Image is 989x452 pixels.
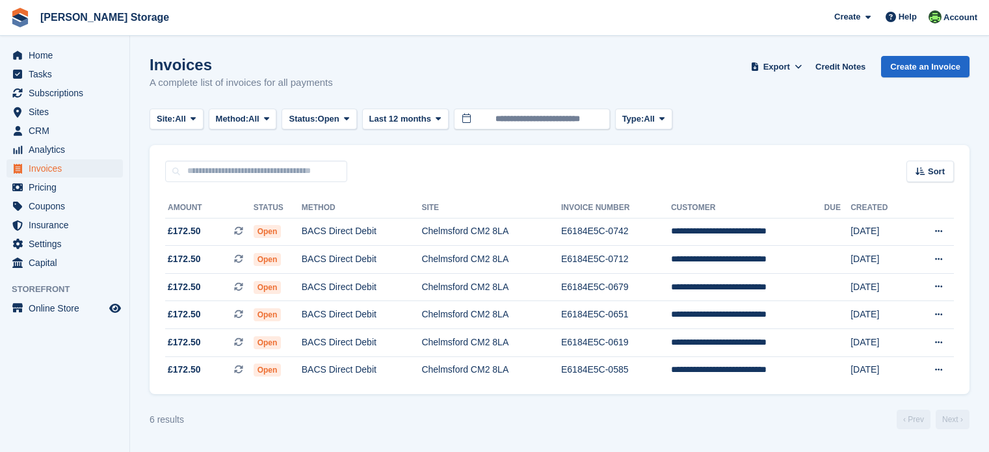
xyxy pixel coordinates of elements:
span: All [248,113,259,126]
span: All [644,113,655,126]
td: E6184E5C-0679 [561,273,671,301]
td: Chelmsford CM2 8LA [421,356,561,384]
span: Capital [29,254,107,272]
span: Sort [928,165,945,178]
td: BACS Direct Debit [302,301,422,329]
td: E6184E5C-0619 [561,329,671,357]
span: Open [254,281,282,294]
a: menu [7,159,123,178]
button: Last 12 months [362,109,449,130]
span: Create [834,10,860,23]
button: Site: All [150,109,204,130]
button: Method: All [209,109,277,130]
td: [DATE] [851,273,910,301]
a: menu [7,178,123,196]
td: E6184E5C-0712 [561,246,671,274]
span: Open [254,364,282,377]
td: Chelmsford CM2 8LA [421,218,561,246]
span: Status: [289,113,317,126]
a: menu [7,46,123,64]
span: £172.50 [168,336,201,349]
span: Open [254,253,282,266]
h1: Invoices [150,56,333,73]
span: Open [254,308,282,321]
a: menu [7,235,123,253]
a: menu [7,84,123,102]
a: Preview store [107,300,123,316]
a: Previous [897,410,930,429]
span: Invoices [29,159,107,178]
span: Subscriptions [29,84,107,102]
a: Credit Notes [810,56,871,77]
span: Home [29,46,107,64]
div: 6 results [150,413,184,427]
td: BACS Direct Debit [302,273,422,301]
p: A complete list of invoices for all payments [150,75,333,90]
span: Last 12 months [369,113,431,126]
span: CRM [29,122,107,140]
nav: Page [894,410,972,429]
a: Create an Invoice [881,56,969,77]
td: BACS Direct Debit [302,329,422,357]
span: Help [899,10,917,23]
a: menu [7,216,123,234]
span: £172.50 [168,363,201,377]
td: BACS Direct Debit [302,218,422,246]
span: Method: [216,113,249,126]
span: Account [943,11,977,24]
a: Next [936,410,969,429]
button: Type: All [615,109,672,130]
td: BACS Direct Debit [302,356,422,384]
a: [PERSON_NAME] Storage [35,7,174,28]
span: Tasks [29,65,107,83]
th: Amount [165,198,254,219]
td: Chelmsford CM2 8LA [421,273,561,301]
button: Export [748,56,805,77]
span: Storefront [12,283,129,296]
td: Chelmsford CM2 8LA [421,301,561,329]
span: Insurance [29,216,107,234]
a: menu [7,122,123,140]
span: All [175,113,186,126]
span: £172.50 [168,252,201,266]
td: Chelmsford CM2 8LA [421,329,561,357]
span: Analytics [29,140,107,159]
th: Site [421,198,561,219]
th: Customer [671,198,824,219]
span: £172.50 [168,224,201,238]
span: Open [254,225,282,238]
a: menu [7,103,123,121]
span: Sites [29,103,107,121]
a: menu [7,140,123,159]
a: menu [7,65,123,83]
span: Pricing [29,178,107,196]
span: £172.50 [168,308,201,321]
td: [DATE] [851,301,910,329]
span: Coupons [29,197,107,215]
td: E6184E5C-0651 [561,301,671,329]
th: Status [254,198,302,219]
th: Method [302,198,422,219]
button: Status: Open [282,109,356,130]
td: [DATE] [851,246,910,274]
img: Thomas Frary [929,10,942,23]
a: menu [7,254,123,272]
td: E6184E5C-0585 [561,356,671,384]
a: menu [7,197,123,215]
th: Created [851,198,910,219]
td: [DATE] [851,218,910,246]
span: Export [763,60,790,73]
td: [DATE] [851,356,910,384]
span: Settings [29,235,107,253]
span: Type: [622,113,644,126]
a: menu [7,299,123,317]
span: Online Store [29,299,107,317]
span: £172.50 [168,280,201,294]
td: [DATE] [851,329,910,357]
td: BACS Direct Debit [302,246,422,274]
span: Open [254,336,282,349]
th: Invoice Number [561,198,671,219]
th: Due [824,198,851,219]
img: stora-icon-8386f47178a22dfd0bd8f6a31ec36ba5ce8667c1dd55bd0f319d3a0aa187defe.svg [10,8,30,27]
td: E6184E5C-0742 [561,218,671,246]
